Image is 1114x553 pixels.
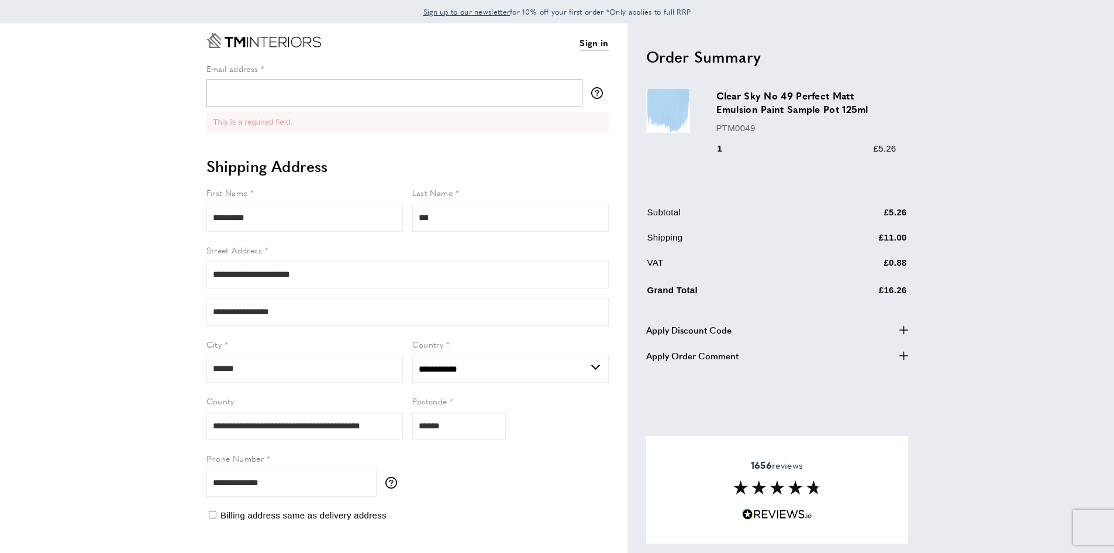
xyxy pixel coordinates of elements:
[206,452,264,464] span: Phone Number
[751,458,772,472] strong: 1656
[646,349,739,363] span: Apply Order Comment
[733,481,821,495] img: Reviews section
[220,510,387,520] span: Billing address same as delivery address
[206,156,609,177] h2: Shipping Address
[385,477,403,489] button: More information
[647,231,814,253] td: Shipping
[716,142,739,156] div: 1
[412,187,453,198] span: Last Name
[716,89,896,116] h3: Clear Sky No 49 Perfect Matt Emulsion Paint Sample Pot 125ml
[206,338,222,350] span: City
[412,338,444,350] span: Country
[206,63,258,74] span: Email address
[815,256,906,279] td: £0.88
[815,231,906,253] td: £11.00
[751,459,803,471] span: reviews
[412,395,447,407] span: Postcode
[423,6,691,17] span: for 10% off your first order *Only applies to full RRP
[646,89,690,133] img: Clear Sky No 49 Perfect Matt Emulsion Paint Sample Pot 125ml
[742,509,812,520] img: Reviews.io 5 stars
[213,116,602,128] li: This is a required field.
[580,36,608,50] a: Sign in
[206,33,321,48] a: Go to Home page
[423,6,511,18] a: Sign up to our newsletter
[716,121,896,135] p: PTM0049
[209,511,216,518] input: Billing address same as delivery address
[647,205,814,228] td: Subtotal
[647,256,814,279] td: VAT
[815,205,906,228] td: £5.26
[873,143,896,153] span: £5.26
[647,281,814,306] td: Grand Total
[206,187,248,198] span: First Name
[206,244,263,256] span: Street Address
[646,323,732,337] span: Apply Discount Code
[646,46,908,67] h2: Order Summary
[423,6,511,17] span: Sign up to our newsletter
[815,281,906,306] td: £16.26
[591,87,609,99] button: More information
[206,395,234,407] span: County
